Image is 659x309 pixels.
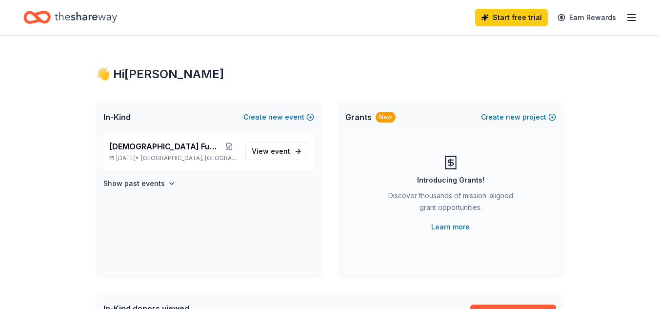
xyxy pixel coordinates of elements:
span: new [268,111,283,123]
div: Discover thousands of mission-aligned grant opportunities. [384,190,517,217]
button: Show past events [103,178,176,189]
span: event [271,147,290,155]
div: Introducing Grants! [417,174,484,186]
a: View event [245,143,308,160]
span: [GEOGRAPHIC_DATA], [GEOGRAPHIC_DATA] [141,154,237,162]
a: Earn Rewards [552,9,622,26]
a: Start free trial [475,9,548,26]
a: Home [23,6,117,29]
span: Grants [345,111,372,123]
span: In-Kind [103,111,131,123]
button: Createnewevent [243,111,314,123]
h4: Show past events [103,178,165,189]
span: View [252,145,290,157]
a: Learn more [431,221,470,233]
div: 👋 Hi [PERSON_NAME] [96,66,564,82]
p: [DATE] • [109,154,238,162]
button: Createnewproject [481,111,556,123]
div: New [376,112,396,123]
span: [DEMOGRAPHIC_DATA] Fundraiser [109,141,221,152]
span: new [506,111,520,123]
